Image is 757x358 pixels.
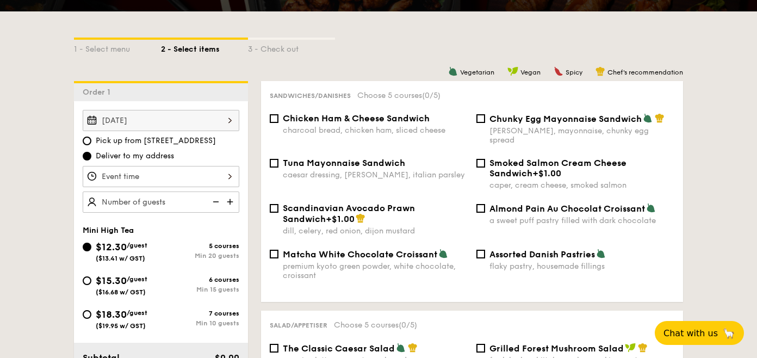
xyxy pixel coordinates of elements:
div: caper, cream cheese, smoked salmon [489,181,674,190]
div: dill, celery, red onion, dijon mustard [283,226,468,236]
div: 6 courses [161,276,239,283]
input: Almond Pain Au Chocolat Croissanta sweet puff pastry filled with dark chocolate [476,204,485,213]
input: $12.30/guest($13.41 w/ GST)5 coursesMin 20 guests [83,243,91,251]
span: Vegan [520,69,541,76]
img: icon-vegetarian.fe4039eb.svg [448,66,458,76]
input: Tuna Mayonnaise Sandwichcaesar dressing, [PERSON_NAME], italian parsley [270,159,278,168]
div: 2 - Select items [161,40,248,55]
input: Chicken Ham & Cheese Sandwichcharcoal bread, chicken ham, sliced cheese [270,114,278,123]
span: $12.30 [96,241,127,253]
span: Smoked Salmon Cream Cheese Sandwich [489,158,626,178]
input: Event time [83,166,239,187]
div: 1 - Select menu [74,40,161,55]
input: Event date [83,110,239,131]
img: icon-spicy.37a8142b.svg [554,66,563,76]
img: icon-reduce.1d2dbef1.svg [207,192,223,212]
input: $15.30/guest($16.68 w/ GST)6 coursesMin 15 guests [83,276,91,285]
span: Choose 5 courses [357,91,440,100]
span: ($16.68 w/ GST) [96,288,146,296]
div: flaky pastry, housemade fillings [489,262,674,271]
span: /guest [127,242,147,249]
span: $15.30 [96,275,127,287]
img: icon-vegan.f8ff3823.svg [625,343,636,353]
div: 3 - Check out [248,40,335,55]
span: (0/5) [399,320,417,330]
img: icon-vegetarian.fe4039eb.svg [438,249,448,258]
div: 7 courses [161,310,239,317]
span: /guest [127,275,147,283]
img: icon-vegetarian.fe4039eb.svg [396,343,406,353]
img: icon-add.58712e84.svg [223,192,239,212]
input: Grilled Forest Mushroom Saladfresh herbs, shiitake mushroom, king oyster, balsamic dressing [476,344,485,353]
img: icon-chef-hat.a58ddaea.svg [408,343,418,353]
span: Grilled Forest Mushroom Salad [489,343,624,354]
span: Almond Pain Au Chocolat Croissant [489,203,645,214]
span: ($19.95 w/ GST) [96,322,146,330]
button: Chat with us🦙 [655,321,744,345]
span: ($13.41 w/ GST) [96,255,145,262]
span: Sandwiches/Danishes [270,92,351,100]
img: icon-chef-hat.a58ddaea.svg [655,113,665,123]
span: Chef's recommendation [607,69,683,76]
div: caesar dressing, [PERSON_NAME], italian parsley [283,170,468,180]
span: Tuna Mayonnaise Sandwich [283,158,405,168]
input: Smoked Salmon Cream Cheese Sandwich+$1.00caper, cream cheese, smoked salmon [476,159,485,168]
input: Assorted Danish Pastriesflaky pastry, housemade fillings [476,250,485,258]
img: icon-chef-hat.a58ddaea.svg [595,66,605,76]
span: (0/5) [422,91,440,100]
img: icon-chef-hat.a58ddaea.svg [638,343,648,353]
div: Min 20 guests [161,252,239,260]
input: Matcha White Chocolate Croissantpremium kyoto green powder, white chocolate, croissant [270,250,278,258]
span: The Classic Caesar Salad [283,343,395,354]
span: 🦙 [722,327,735,340]
span: Pick up from [STREET_ADDRESS] [96,135,216,146]
span: $18.30 [96,308,127,320]
span: Scandinavian Avocado Prawn Sandwich [283,203,415,224]
span: Matcha White Chocolate Croissant [283,249,437,260]
input: Number of guests [83,192,239,213]
span: +$1.00 [532,168,561,178]
div: [PERSON_NAME], mayonnaise, chunky egg spread [489,126,674,145]
img: icon-vegetarian.fe4039eb.svg [646,203,656,213]
span: /guest [127,309,147,317]
span: Spicy [566,69,582,76]
img: icon-vegetarian.fe4039eb.svg [596,249,606,258]
span: +$1.00 [326,214,355,224]
div: Min 15 guests [161,286,239,293]
div: 5 courses [161,242,239,250]
div: premium kyoto green powder, white chocolate, croissant [283,262,468,280]
span: Chat with us [663,328,718,338]
input: The Classic Caesar Saladromaine lettuce, croutons, shaved parmesan flakes, cherry tomatoes, house... [270,344,278,353]
span: Assorted Danish Pastries [489,249,595,260]
img: icon-vegetarian.fe4039eb.svg [643,113,653,123]
input: $18.30/guest($19.95 w/ GST)7 coursesMin 10 guests [83,310,91,319]
input: Deliver to my address [83,152,91,161]
div: Min 10 guests [161,319,239,327]
span: Mini High Tea [83,226,134,235]
img: icon-vegan.f8ff3823.svg [507,66,518,76]
img: icon-chef-hat.a58ddaea.svg [356,213,365,223]
input: Pick up from [STREET_ADDRESS] [83,137,91,145]
input: Chunky Egg Mayonnaise Sandwich[PERSON_NAME], mayonnaise, chunky egg spread [476,114,485,123]
span: Order 1 [83,88,115,97]
span: Chunky Egg Mayonnaise Sandwich [489,114,642,124]
span: Salad/Appetiser [270,322,327,329]
div: charcoal bread, chicken ham, sliced cheese [283,126,468,135]
div: a sweet puff pastry filled with dark chocolate [489,216,674,225]
input: Scandinavian Avocado Prawn Sandwich+$1.00dill, celery, red onion, dijon mustard [270,204,278,213]
span: Chicken Ham & Cheese Sandwich [283,113,430,124]
span: Choose 5 courses [334,320,417,330]
span: Vegetarian [460,69,494,76]
span: Deliver to my address [96,151,174,162]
